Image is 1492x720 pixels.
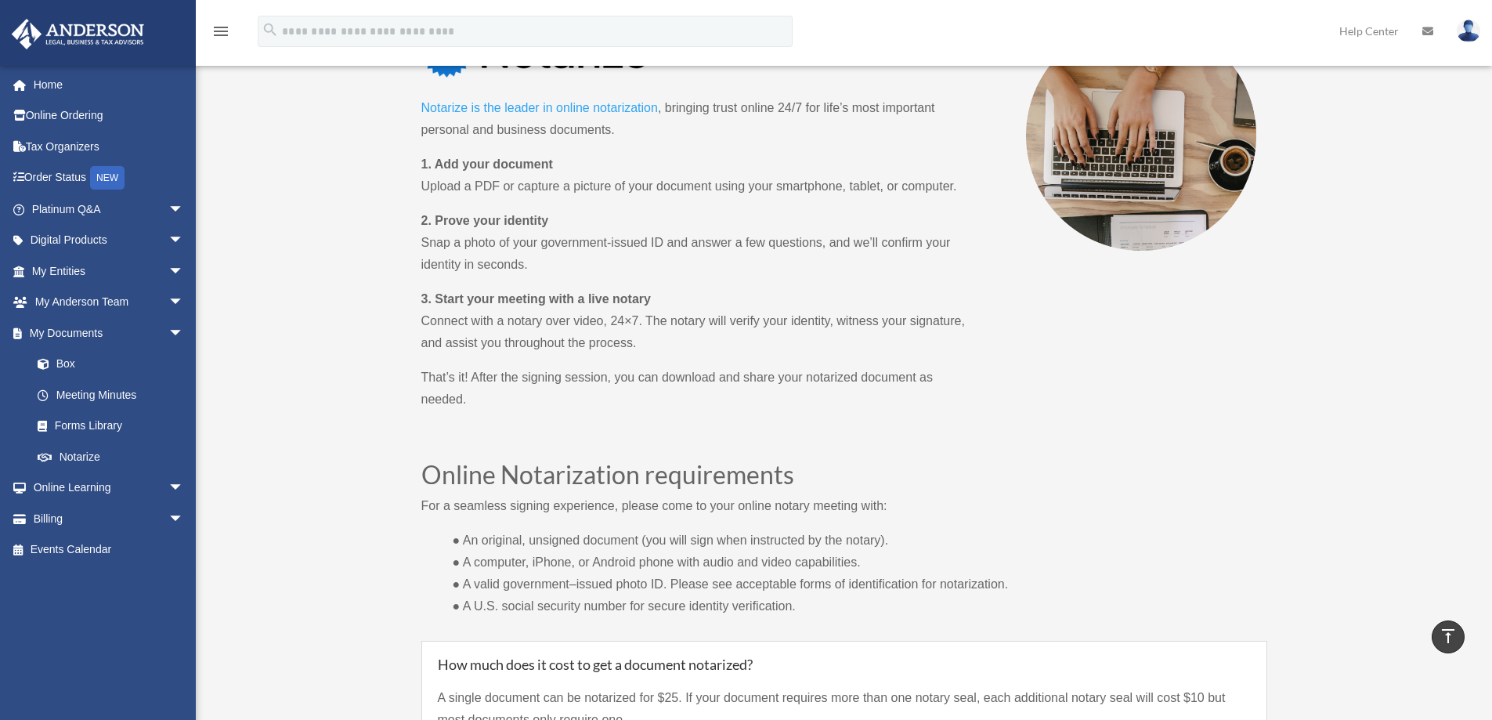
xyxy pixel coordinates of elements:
[421,101,658,122] a: Notarize is the leader in online notarization
[421,97,970,154] p: , bringing trust online 24/7 for life’s most important personal and business documents.
[11,100,208,132] a: Online Ordering
[421,210,970,288] p: Snap a photo of your government-issued ID and answer a few questions, and we’ll confirm your iden...
[11,69,208,100] a: Home
[11,162,208,194] a: Order StatusNEW
[7,19,149,49] img: Anderson Advisors Platinum Portal
[11,287,208,318] a: My Anderson Teamarrow_drop_down
[421,367,970,411] p: That’s it! After the signing session, you can download and share your notarized document as needed.
[211,27,230,41] a: menu
[1457,20,1480,42] img: User Pic
[262,21,279,38] i: search
[11,225,208,256] a: Digital Productsarrow_drop_down
[22,379,208,411] a: Meeting Minutes
[11,503,208,534] a: Billingarrow_drop_down
[22,441,200,472] a: Notarize
[11,472,208,504] a: Online Learningarrow_drop_down
[22,349,208,380] a: Box
[421,530,1267,617] p: ● An original, unsigned document (you will sign when instructed by the notary). ● A computer, iPh...
[421,292,651,306] strong: 3. Start your meeting with a live notary
[1439,627,1458,646] i: vertical_align_top
[421,288,970,367] p: Connect with a notary over video, 24×7. The notary will verify your identity, witness your signat...
[168,255,200,288] span: arrow_drop_down
[168,194,200,226] span: arrow_drop_down
[421,154,970,210] p: Upload a PDF or capture a picture of your document using your smartphone, tablet, or computer.
[11,131,208,162] a: Tax Organizers
[421,462,1267,495] h2: Online Notarization requirements
[211,22,230,41] i: menu
[11,255,208,287] a: My Entitiesarrow_drop_down
[168,472,200,505] span: arrow_drop_down
[168,317,200,349] span: arrow_drop_down
[168,287,200,319] span: arrow_drop_down
[11,534,208,566] a: Events Calendar
[421,214,549,227] strong: 2. Prove your identity
[90,166,125,190] div: NEW
[168,503,200,535] span: arrow_drop_down
[22,411,208,442] a: Forms Library
[438,657,1251,671] h5: How much does it cost to get a document notarized?
[1026,20,1256,251] img: Why-notarize
[11,194,208,225] a: Platinum Q&Aarrow_drop_down
[421,495,1267,530] p: For a seamless signing experience, please come to your online notary meeting with:
[11,317,208,349] a: My Documentsarrow_drop_down
[168,225,200,257] span: arrow_drop_down
[1432,621,1465,653] a: vertical_align_top
[421,157,553,171] strong: 1. Add your document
